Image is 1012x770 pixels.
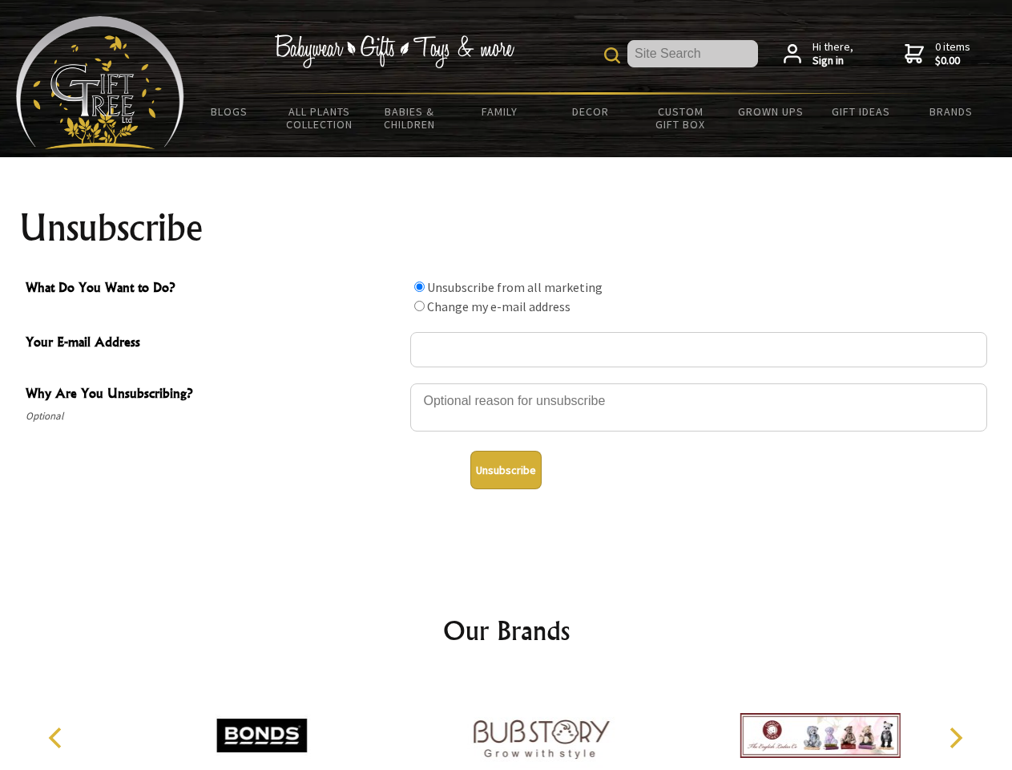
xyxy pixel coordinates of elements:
span: Your E-mail Address [26,332,402,355]
a: Family [455,95,546,128]
img: product search [604,47,620,63]
h2: Our Brands [32,611,981,650]
a: 0 items$0.00 [905,40,970,68]
a: Grown Ups [725,95,816,128]
strong: $0.00 [935,54,970,68]
strong: Sign in [812,54,853,68]
span: Optional [26,407,402,426]
button: Previous [40,720,75,756]
a: All Plants Collection [275,95,365,141]
label: Change my e-mail address [427,298,571,314]
a: Gift Ideas [816,95,906,128]
a: Brands [906,95,997,128]
img: Babyware - Gifts - Toys and more... [16,16,184,149]
button: Next [937,720,973,756]
span: What Do You Want to Do? [26,278,402,301]
a: Decor [545,95,635,128]
span: Hi there, [812,40,853,68]
span: Why Are You Unsubscribing? [26,383,402,407]
a: Hi there,Sign in [784,40,853,68]
input: Site Search [627,40,758,67]
img: Babywear - Gifts - Toys & more [274,34,514,68]
input: What Do You Want to Do? [414,282,425,292]
label: Unsubscribe from all marketing [427,279,603,295]
a: BLOGS [184,95,275,128]
a: Babies & Children [365,95,455,141]
h1: Unsubscribe [19,209,994,247]
textarea: Why Are You Unsubscribing? [410,383,987,432]
span: 0 items [935,39,970,68]
button: Unsubscribe [470,451,542,489]
input: Your E-mail Address [410,332,987,367]
a: Custom Gift Box [635,95,726,141]
input: What Do You Want to Do? [414,301,425,311]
